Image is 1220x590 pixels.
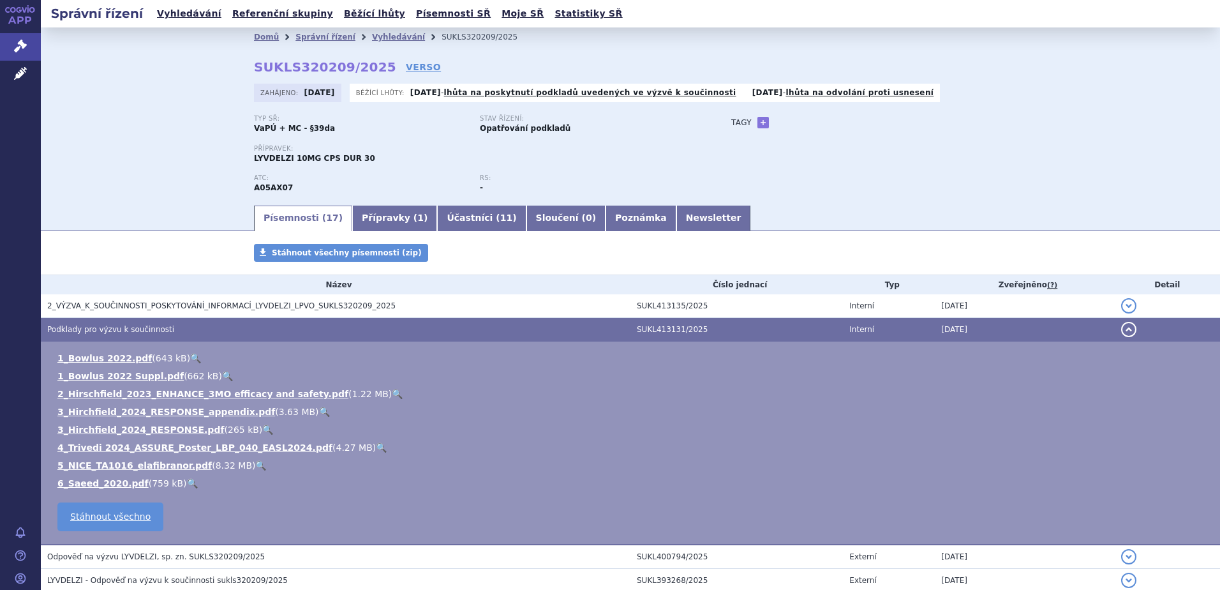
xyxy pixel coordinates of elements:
[57,371,184,381] a: 1_Bowlus 2022 Suppl.pdf
[785,88,934,97] a: lhůta na odvolání proti usnesení
[57,388,1207,400] li: ( )
[254,206,352,231] a: Písemnosti (17)
[935,545,1114,569] td: [DATE]
[254,59,396,75] strong: SUKLS320209/2025
[935,294,1114,318] td: [DATE]
[849,325,874,334] span: Interní
[326,213,338,223] span: 17
[304,88,335,97] strong: [DATE]
[152,478,183,488] span: 759 kB
[41,4,153,22] h2: Správní řízení
[57,370,1207,382] li: ( )
[47,552,265,561] span: Odpověď na výzvu LYVDELZI, sp. zn. SUKLS320209/2025
[752,87,934,98] p: -
[480,124,570,133] strong: Opatřování podkladů
[417,213,424,223] span: 1
[444,88,736,97] a: lhůta na poskytnutí podkladů uvedených ve výzvě k součinnosti
[57,477,1207,490] li: ( )
[57,425,225,435] a: 3_Hirchfield_2024_RESPONSE.pdf
[47,301,396,310] span: 2_VÝZVA_K_SOUČINNOSTI_POSKYTOVÁNÍ_INFORMACÍ_LYVDELZI_LPVO_SUKLS320209_2025
[356,87,407,98] span: Běžící lhůty:
[442,27,534,47] li: SUKLS320209/2025
[630,294,843,318] td: SUKL413135/2025
[47,576,288,585] span: LYVDELZI - Odpověď na výzvu k součinnosti sukls320209/2025
[1121,298,1136,314] button: detail
[392,389,403,399] a: 🔍
[480,174,693,182] p: RS:
[57,353,152,363] a: 1_Bowlus 2022.pdf
[228,5,337,22] a: Referenční skupiny
[47,325,174,334] span: Podklady pro výzvu k součinnosti
[153,5,225,22] a: Vyhledávání
[630,545,843,569] td: SUKL400794/2025
[551,5,626,22] a: Statistiky SŘ
[676,206,751,231] a: Newsletter
[272,248,422,257] span: Stáhnout všechny písemnosti (zip)
[352,389,389,399] span: 1.22 MB
[57,389,348,399] a: 2_Hirschfield_2023_ENHANCE_3MO efficacy and safety.pdf
[849,552,876,561] span: Externí
[1121,322,1136,337] button: detail
[935,275,1114,294] th: Zveřejněno
[1115,275,1220,294] th: Detail
[255,460,266,471] a: 🔍
[216,460,252,471] span: 8.32 MB
[57,478,149,488] a: 6_Saeed_2020.pdf
[57,459,1207,472] li: ( )
[935,318,1114,342] td: [DATE]
[57,407,275,417] a: 3_Hirchfield_2024_RESPONSE_appendix.pdf
[57,352,1207,365] li: ( )
[228,425,259,435] span: 265 kB
[295,33,355,42] a: Správní řízení
[262,425,273,435] a: 🔍
[437,206,526,231] a: Účastníci (11)
[586,213,592,223] span: 0
[630,318,843,342] td: SUKL413131/2025
[187,478,198,488] a: 🔍
[606,206,676,231] a: Poznámka
[500,213,512,223] span: 11
[843,275,935,294] th: Typ
[254,174,467,182] p: ATC:
[254,145,706,153] p: Přípravek:
[498,5,547,22] a: Moje SŘ
[410,88,441,97] strong: [DATE]
[340,5,409,22] a: Běžící lhůty
[57,423,1207,436] li: ( )
[188,371,219,381] span: 662 kB
[752,88,783,97] strong: [DATE]
[1121,549,1136,564] button: detail
[376,442,387,453] a: 🔍
[57,460,212,471] a: 5_NICE_TA1016_elafibranor.pdf
[480,115,693,123] p: Stav řízení:
[849,301,874,310] span: Interní
[254,183,293,192] strong: SELADELPAR
[57,441,1207,454] li: ( )
[57,503,163,531] a: Stáhnout všechno
[412,5,495,22] a: Písemnosti SŘ
[352,206,437,231] a: Přípravky (1)
[260,87,301,98] span: Zahájeno:
[319,407,330,417] a: 🔍
[630,275,843,294] th: Číslo jednací
[1047,281,1057,290] abbr: (?)
[57,405,1207,418] li: ( )
[731,115,752,130] h3: Tagy
[41,275,630,294] th: Název
[410,87,736,98] p: -
[279,407,315,417] span: 3.63 MB
[406,61,441,73] a: VERSO
[254,154,375,163] span: LYVDELZI 10MG CPS DUR 30
[757,117,769,128] a: +
[849,576,876,585] span: Externí
[254,115,467,123] p: Typ SŘ:
[190,353,201,363] a: 🔍
[57,442,332,453] a: 4_Trivedi 2024_ASSURE_Poster_LBP_040_EASL2024.pdf
[336,442,373,453] span: 4.27 MB
[480,183,483,192] strong: -
[1121,573,1136,588] button: detail
[254,124,335,133] strong: VaPÚ + MC - §39da
[526,206,606,231] a: Sloučení (0)
[156,353,187,363] span: 643 kB
[372,33,425,42] a: Vyhledávání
